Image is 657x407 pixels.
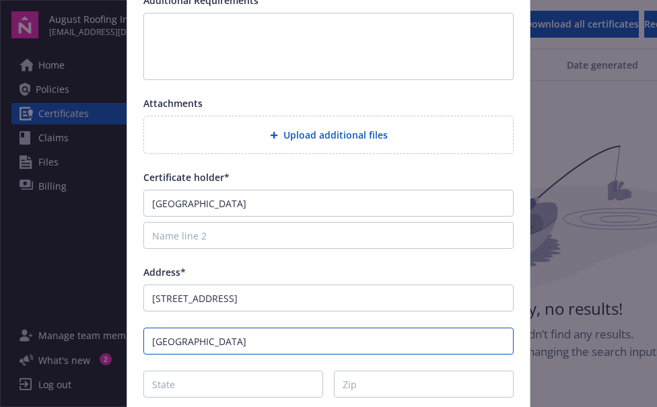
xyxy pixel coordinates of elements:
[143,116,514,154] div: Upload additional files
[143,266,186,279] span: Address*
[143,285,514,311] input: Street
[143,171,230,184] span: Certificate holder*
[143,97,203,110] span: Attachments
[143,328,514,355] input: City
[143,190,514,217] input: Name line 1
[283,128,388,142] span: Upload additional files
[143,222,514,249] input: Name line 2
[143,371,323,398] input: State
[334,371,514,398] input: Zip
